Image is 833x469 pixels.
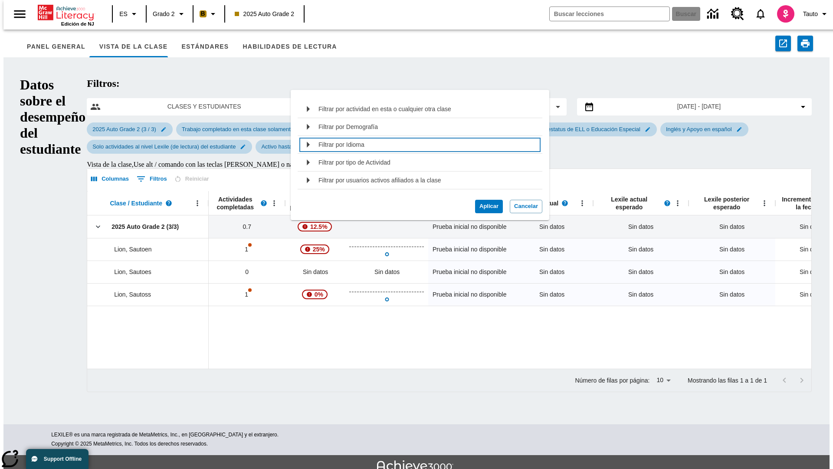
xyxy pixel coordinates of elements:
svg: Sub Menu button [301,155,315,169]
button: Abrir menú [268,197,281,210]
div: Portada [38,3,94,26]
span: Tauto [803,10,818,19]
span: Activo hasta el último día de este periodo [256,143,370,150]
p: 1 [244,245,250,254]
div: 1, Es posible que sea inválido el puntaje de una o más actividades. Para mayor información, haga ... [209,283,285,306]
button: Lenguaje: ES, Selecciona un idioma [115,6,143,22]
button: Lea más sobre el Lexile actual [558,197,571,210]
button: Estándares [174,36,236,57]
button: Cancelar [510,200,542,213]
li: Sub Menu buttonFiltrar por Idioma [298,136,542,154]
span: Edición de NJ [61,21,94,26]
span: Lion, Sautoss [114,290,151,299]
p: Mostrando las filas 1 a 1 de 1 [688,376,767,385]
button: Abrir Datos de actividades completadas, Lion, Sautoen [349,241,425,258]
span: Lion, Sautoen [114,245,151,254]
button: Seleccionar columnas [89,172,131,186]
li: Sub Menu buttonFiltrar por actividad en esta o cualquier otra clase [298,100,542,118]
span: 25% [309,241,328,257]
h1: Datos sobre el desempeño del estudiante [20,77,85,404]
span: 2025 Auto Grade 2 (3 / 3) [87,126,161,132]
div: , 12.5%, ¡Atención! La puntuación media de 12.5% correspondiente al primer intento de este estudi... [285,215,346,238]
span: Sin datos, 2025 Auto Grade 2 (3/3) [800,222,825,231]
div: 10 [653,374,674,386]
span: Sin datos [539,268,564,277]
div: Vista de la clase , Use alt / comando con las teclas [PERSON_NAME] o navegue dentro de la tabla c... [87,161,812,168]
button: Abrir menú [191,197,204,210]
button: Abrir menú [758,197,771,210]
span: Sin datos, Lion, Sautoss [800,290,825,299]
button: Perfil/Configuración [800,6,833,22]
button: Seleccione las clases y los estudiantes opción del menú [90,102,318,112]
span: Sin datos [539,245,564,254]
a: Centro de información [702,2,726,26]
button: Clic aquí para contraer la fila de la clase [92,220,105,233]
span: Sin datos, Lion, Sautoes [800,268,825,277]
span: Sin datos, Lion, Sautoes [719,268,744,277]
button: Panel general [20,36,92,57]
button: Abrir el menú lateral [7,1,33,27]
button: Abrir Datos de actividades completadas, Lion, Sautoss [349,286,425,303]
p: Filtrar por tipo de Actividad [318,158,390,167]
button: Support Offline [26,449,89,469]
span: Prueba inicial no disponible, 2025 Auto Grade 2 (3/3) [433,222,506,231]
span: Inglés y Apoyo en español [661,126,737,132]
li: Sub Menu buttonFiltrar por Demografía [298,118,542,136]
button: Grado: Grado 2, Elige un grado [149,6,190,22]
button: Mostrar filtros [134,172,169,186]
div: Editar Seleccionado filtro de Inglés y Apoyo en español elemento de submenú [660,122,748,136]
p: Número de filas por página: [575,376,649,385]
span: Sin datos, Lion, Sautoen [800,245,825,254]
button: Habilidades de lectura [236,36,344,57]
div: Editar Seleccionado filtro de 2025 Auto Grade 2 (3 / 3) elemento de submenú [87,122,173,136]
li: Sub Menu buttonFiltrar por usuarios activos afiliados a la clase [298,172,542,189]
span: 2025 Auto Grade 2 (3/3) [112,222,179,231]
p: LEXILE® es una marca registrada de MetaMetrics, Inc., en [GEOGRAPHIC_DATA] y el extranjero. [51,431,782,439]
span: Support Offline [44,456,82,462]
div: Editar Seleccionado filtro de Estudiantes sin estatus de ELL o Educación Especial elemento de sub... [502,122,657,136]
button: Lea más sobre Actividades completadas [257,197,270,210]
span: 0 [245,268,249,277]
div: , 0%, ¡Atención! La puntuación media de 0% correspondiente al primer intento de este estudiante d... [285,283,346,306]
button: Seleccione el intervalo de fechas opción del menú [580,102,808,112]
span: Lexile actual esperado [597,195,661,211]
span: Sin datos, 2025 Auto Grade 2 (3/3) [628,222,653,231]
svg: Sub Menu button [301,102,315,116]
h2: Filtros: [87,78,812,89]
button: Vista de la clase [92,36,175,57]
span: 2025 Auto Grade 2 [235,10,295,19]
span: [DATE] - [DATE] [677,102,721,111]
div: drop down list [291,90,549,220]
button: Lea más sobre el Lexile actual esperado [661,197,674,210]
div: Editar Seleccionado filtro de Solo actividades al nivel Lexile (de lectura) del estudiante elemen... [87,140,252,154]
span: Lexile posterior esperado [693,195,761,211]
span: Lion, Sautoes [114,268,151,276]
div: Editar Seleccionado filtro de Activo hasta el último día de este periodo elemento de submenú [256,140,381,154]
svg: Collapse Date Range Filter [798,102,808,112]
span: ES [119,10,128,19]
p: 1 [244,290,250,299]
span: Clase / Estudiante [110,199,162,207]
span: Clases y estudiantes [108,102,301,111]
span: Trabajo completado en esta clase solamente [177,126,299,132]
svg: Sub Menu button [301,138,315,152]
button: Exportar a CSV [775,36,791,51]
div: , 25%, ¡Atención! La puntuación media de 25% correspondiente al primer intento de este estudiante... [285,238,346,261]
li: Sub Menu buttonFiltrar por tipo de Actividad [298,154,542,172]
svg: Clic aquí para contraer la fila de la clase [94,222,102,231]
span: 12.5% [307,219,331,234]
button: Lea más sobre Clase / Estudiante [162,197,175,210]
ul: filter dropdown class selector. 5 items. [298,97,542,193]
span: Sin datos [539,290,564,299]
button: Boost El color de la clase es anaranjado claro. Cambiar el color de la clase. [196,6,222,22]
span: Estudiantes sin estatus de ELL o Educación Especial [502,126,646,132]
div: Sin datos, Lion, Sautoen [511,238,593,261]
div: 0.7, 2025 Auto Grade 2 (3/3) [209,215,285,238]
span: Sin datos, Lion, Sautoss [628,290,653,299]
svg: Sub Menu button [301,120,315,134]
div: Sin datos, Lion, Sautoes [285,261,346,283]
span: Sin datos [298,263,332,281]
a: Centro de recursos, Se abrirá en una pestaña nueva. [726,2,749,26]
button: Escoja un nuevo avatar [772,3,800,25]
span: Prueba inicial no disponible, Lion, Sautoss [433,290,506,299]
